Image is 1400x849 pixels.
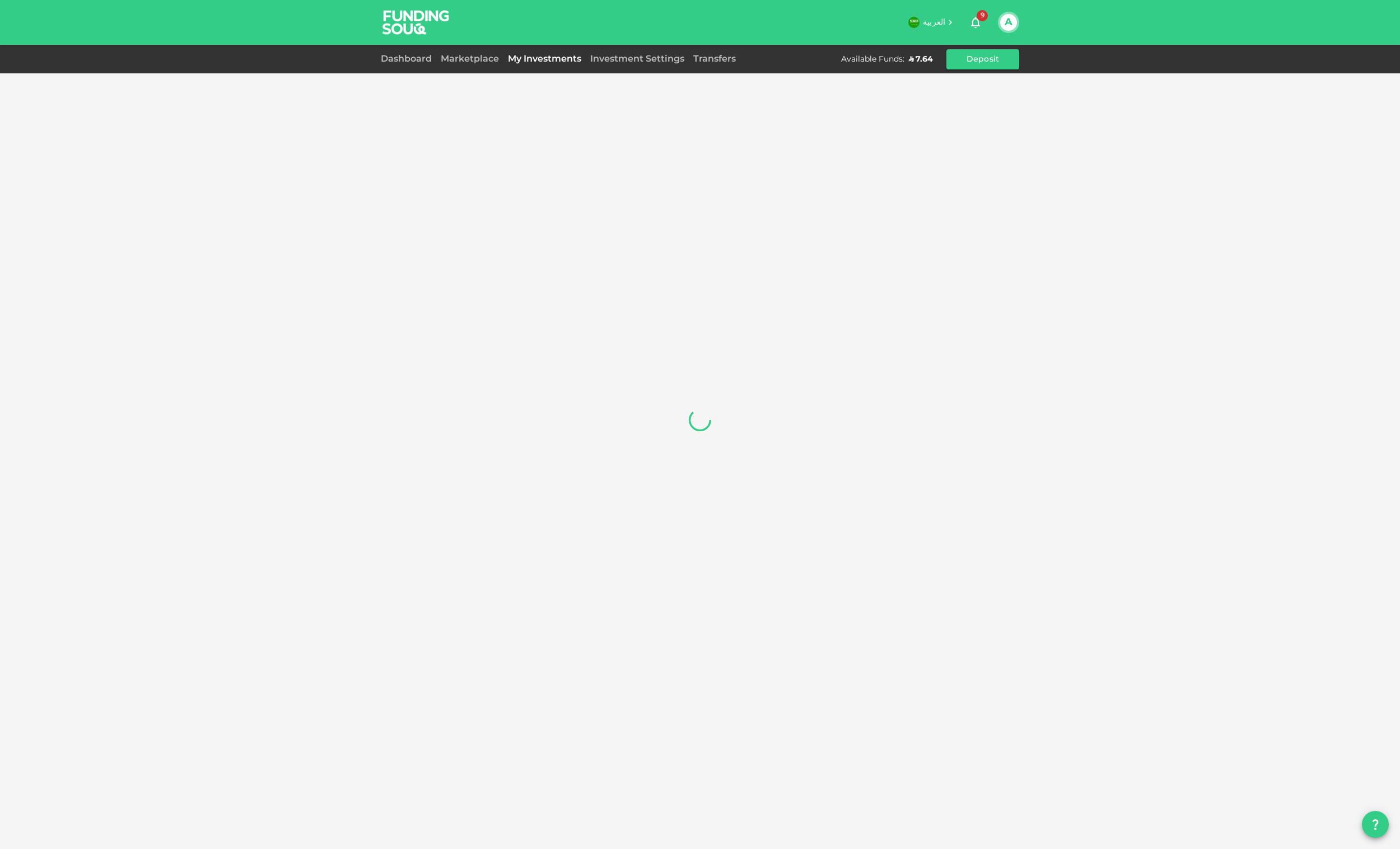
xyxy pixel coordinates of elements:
[977,10,988,21] span: 9
[1362,811,1389,838] button: question
[908,17,920,28] img: flag-sa.b9a346574cdc8950dd34b50780441f57.svg
[964,11,987,34] button: 9
[586,55,689,63] a: Investment Settings
[503,55,586,63] a: My Investments
[946,49,1019,69] button: Deposit
[381,55,436,63] a: Dashboard
[436,55,503,63] a: Marketplace
[689,55,740,63] a: Transfers
[923,18,945,26] span: العربية
[909,54,933,65] div: ʢ 7.64
[841,54,904,65] div: Available Funds :
[1000,14,1017,31] button: A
